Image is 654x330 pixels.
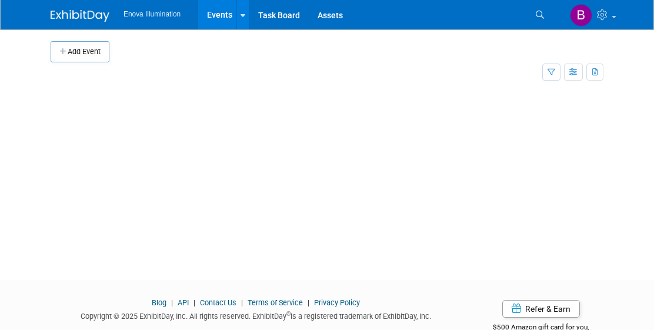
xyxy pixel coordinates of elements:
[152,298,166,307] a: Blog
[286,311,291,317] sup: ®
[191,298,198,307] span: |
[168,298,176,307] span: |
[51,41,109,62] button: Add Event
[314,298,360,307] a: Privacy Policy
[51,10,109,22] img: ExhibitDay
[502,300,580,318] a: Refer & Earn
[305,298,312,307] span: |
[51,308,461,322] div: Copyright © 2025 ExhibitDay, Inc. All rights reserved. ExhibitDay is a registered trademark of Ex...
[200,298,236,307] a: Contact Us
[238,298,246,307] span: |
[178,298,189,307] a: API
[248,298,303,307] a: Terms of Service
[570,4,592,26] img: Bailey Green
[124,10,181,18] span: Enova Illumination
